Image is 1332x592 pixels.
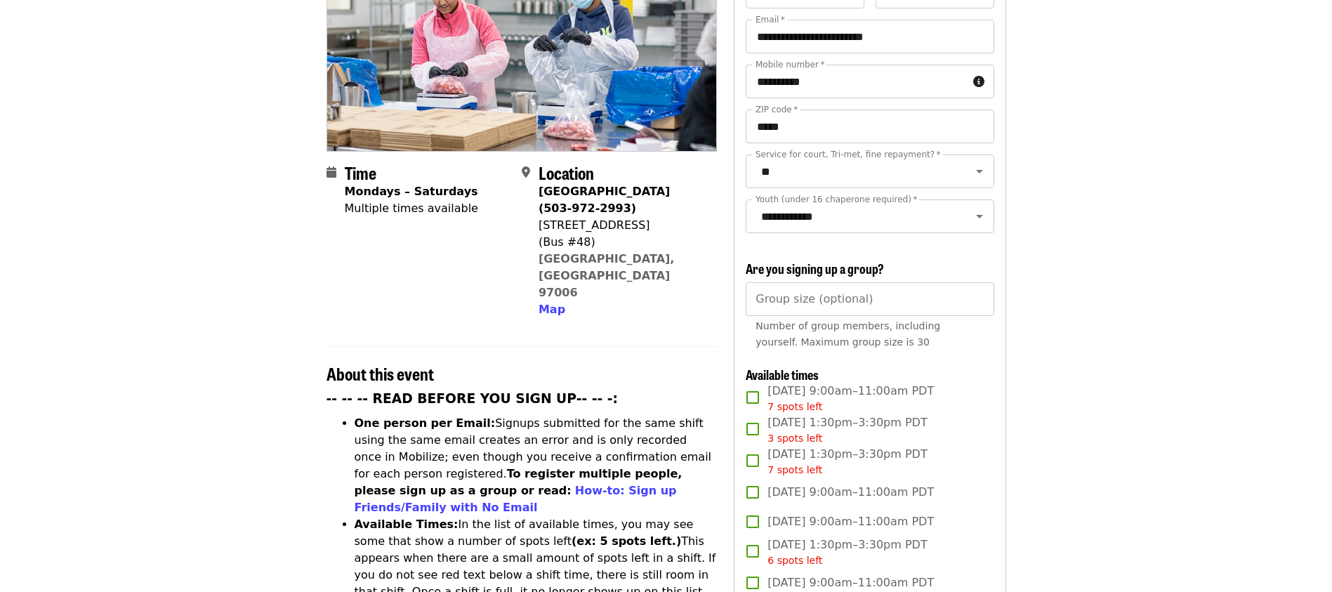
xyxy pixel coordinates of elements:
[767,383,934,414] span: [DATE] 9:00am–11:00am PDT
[767,401,822,412] span: 7 spots left
[345,160,376,185] span: Time
[973,75,984,88] i: circle-info icon
[767,513,934,530] span: [DATE] 9:00am–11:00am PDT
[355,416,496,430] strong: One person per Email:
[756,150,941,159] label: Service for court, Tri-met, fine repayment?
[767,555,822,566] span: 6 spots left
[767,464,822,475] span: 7 spots left
[767,484,934,501] span: [DATE] 9:00am–11:00am PDT
[539,217,706,234] div: [STREET_ADDRESS]
[539,301,565,318] button: Map
[767,433,822,444] span: 3 spots left
[327,391,619,406] strong: -- -- -- READ BEFORE YOU SIGN UP-- -- -:
[539,303,565,316] span: Map
[970,162,989,181] button: Open
[355,518,459,531] strong: Available Times:
[767,537,927,568] span: [DATE] 1:30pm–3:30pm PDT
[539,160,594,185] span: Location
[539,185,670,215] strong: [GEOGRAPHIC_DATA] (503-972-2993)
[746,365,819,383] span: Available times
[756,320,940,348] span: Number of group members, including yourself. Maximum group size is 30
[756,15,785,24] label: Email
[345,200,478,217] div: Multiple times available
[327,166,336,179] i: calendar icon
[327,361,434,386] span: About this event
[767,574,934,591] span: [DATE] 9:00am–11:00am PDT
[970,206,989,226] button: Open
[522,166,530,179] i: map-marker-alt icon
[767,446,927,478] span: [DATE] 1:30pm–3:30pm PDT
[746,282,994,316] input: [object Object]
[355,484,677,514] a: How-to: Sign up Friends/Family with No Email
[539,252,675,299] a: [GEOGRAPHIC_DATA], [GEOGRAPHIC_DATA] 97006
[746,65,967,98] input: Mobile number
[767,414,927,446] span: [DATE] 1:30pm–3:30pm PDT
[756,60,824,69] label: Mobile number
[572,534,681,548] strong: (ex: 5 spots left.)
[756,105,798,114] label: ZIP code
[746,259,884,277] span: Are you signing up a group?
[756,195,917,204] label: Youth (under 16 chaperone required)
[355,415,718,516] li: Signups submitted for the same shift using the same email creates an error and is only recorded o...
[539,234,706,251] div: (Bus #48)
[746,20,994,53] input: Email
[355,467,683,497] strong: To register multiple people, please sign up as a group or read:
[345,185,478,198] strong: Mondays – Saturdays
[746,110,994,143] input: ZIP code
